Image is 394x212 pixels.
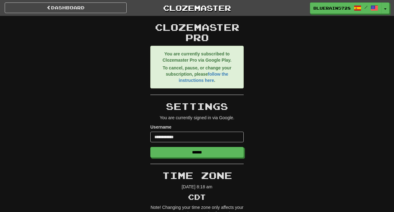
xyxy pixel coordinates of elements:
a: Dashboard [5,2,127,13]
p: [DATE] 8:18 am [150,184,244,190]
label: Username [150,124,171,130]
strong: To cancel, pause, or change your subscription, please . [163,65,232,83]
strong: You are currently subscribed to Clozemaster Pro via Google Play. [162,51,231,63]
a: Clozemaster [136,2,258,13]
h2: Settings [150,101,244,111]
h3: CDT [150,193,244,201]
h2: Time Zone [150,170,244,181]
span: / [364,5,368,9]
span: BlueRain5728 [313,5,351,11]
p: You are currently signed in via Google. [150,115,244,121]
a: BlueRain5728 / [310,2,382,14]
h2: Clozemaster Pro [150,22,244,43]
